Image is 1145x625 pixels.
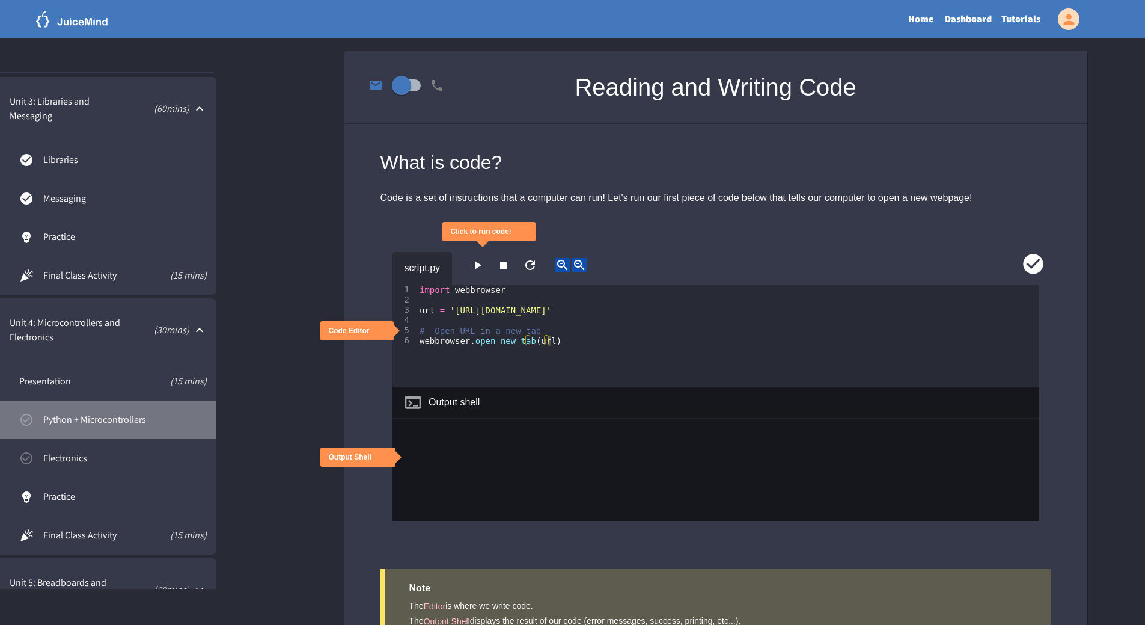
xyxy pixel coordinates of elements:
[144,528,207,543] span: (15 mins)
[392,285,417,295] div: 1
[409,581,1027,596] div: Note
[329,327,370,336] div: Code Editor
[43,528,144,543] span: Final Class Activity
[43,268,144,283] span: Final Class Activity
[121,102,189,116] p: ( 60 mins)
[10,316,124,345] span: Unit 4: Microcontrollers and Electronics
[329,453,371,463] div: Output Shell
[940,5,997,33] a: Dashboard
[392,336,417,346] div: 6
[122,583,189,597] p: ( 60 mins)
[997,5,1045,33] a: Tutorials
[380,189,1051,207] div: Code is a set of instructions that a computer can run! Let's run our first piece of code below th...
[902,5,940,33] a: Home
[19,374,121,389] span: Presentation
[392,252,453,285] div: script.py
[43,490,207,504] span: Practice
[392,315,417,325] div: 4
[43,413,207,427] span: Python + Microcontrollers
[43,230,207,244] span: Practice
[10,94,115,123] span: Unit 3: Libraries and Messaging
[575,51,856,123] div: Reading and Writing Code
[43,153,207,167] span: Libraries
[43,191,207,206] span: Messaging
[130,323,189,337] p: ( 30 mins)
[36,11,108,28] img: logo
[10,576,116,605] span: Unit 5: Breadboards and Circuits
[424,602,446,611] span: Editor
[392,325,417,336] div: 5
[392,295,417,305] div: 2
[392,305,417,315] div: 3
[43,451,207,466] span: Electronics
[451,227,511,237] div: Click to run code!
[144,268,207,283] span: (15 mins)
[1045,5,1082,33] div: My Account
[380,148,1051,177] div: What is code?
[429,395,480,410] div: Output shell
[121,374,207,389] span: (15 mins)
